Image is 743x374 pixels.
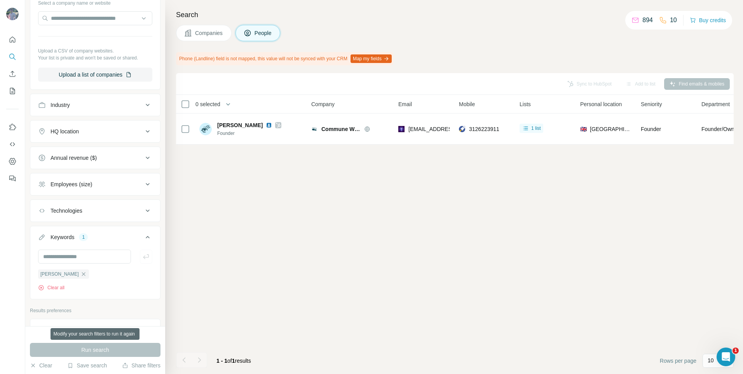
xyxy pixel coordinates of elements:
button: Limit results per company [30,321,160,339]
div: Technologies [51,207,82,215]
span: Email [398,100,412,108]
button: Feedback [6,171,19,185]
button: HQ location [30,122,160,141]
span: Department [701,100,730,108]
span: of [227,358,232,364]
span: 1 [733,348,739,354]
p: 10 [670,16,677,25]
span: Personal location [580,100,622,108]
div: HQ location [51,128,79,135]
span: 1 [232,358,235,364]
span: [PERSON_NAME] [217,121,263,129]
span: Companies [195,29,223,37]
div: 1988 search results remaining [64,331,127,338]
span: [GEOGRAPHIC_DATA] [590,125,631,133]
button: Technologies [30,201,160,220]
span: Founder/Owner [701,125,739,133]
button: Keywords1 [30,228,160,250]
button: Clear [30,362,52,369]
span: People [255,29,272,37]
p: Results preferences [30,307,160,314]
img: Avatar [199,123,212,135]
span: 0 selected [195,100,220,108]
span: Rows per page [660,357,696,365]
button: Dashboard [6,154,19,168]
button: My lists [6,84,19,98]
button: Map my fields [351,54,392,63]
span: Company [311,100,335,108]
button: Enrich CSV [6,67,19,81]
p: 894 [642,16,653,25]
button: Industry [30,96,160,114]
img: provider leadmagic logo [398,125,405,133]
button: Save search [67,362,107,369]
button: Quick start [6,33,19,47]
span: 1 - 1 [216,358,227,364]
p: Your list is private and won't be saved or shared. [38,54,152,61]
div: Keywords [51,233,74,241]
button: Upload a list of companies [38,68,152,82]
button: Clear all [38,284,65,291]
button: Buy credits [690,15,726,26]
button: Use Surfe API [6,137,19,151]
div: Phone (Landline) field is not mapped, this value will not be synced with your CRM [176,52,393,65]
span: 🇬🇧 [580,125,587,133]
div: Annual revenue ($) [51,154,97,162]
span: 3126223911 [469,126,499,132]
span: [EMAIL_ADDRESS][DOMAIN_NAME] [408,126,501,132]
span: Founder [641,126,661,132]
span: Founder [217,130,281,137]
button: Share filters [122,362,160,369]
span: 1 list [531,125,541,132]
button: Employees (size) [30,175,160,194]
h4: Search [176,9,734,20]
p: 10 [708,357,714,364]
span: [PERSON_NAME] [40,271,79,278]
img: LinkedIn logo [266,122,272,128]
button: Search [6,50,19,64]
div: Employees (size) [51,180,92,188]
img: provider rocketreach logo [459,125,465,133]
span: results [216,358,251,364]
span: Commune Well [321,125,360,133]
span: Seniority [641,100,662,108]
div: 1 [79,234,88,241]
span: Lists [520,100,531,108]
iframe: Intercom live chat [717,348,735,366]
button: Annual revenue ($) [30,149,160,167]
span: Mobile [459,100,475,108]
img: Avatar [6,8,19,20]
div: Industry [51,101,70,109]
button: Use Surfe on LinkedIn [6,120,19,134]
img: Logo of Commune Well [311,126,317,132]
p: Upload a CSV of company websites. [38,47,152,54]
